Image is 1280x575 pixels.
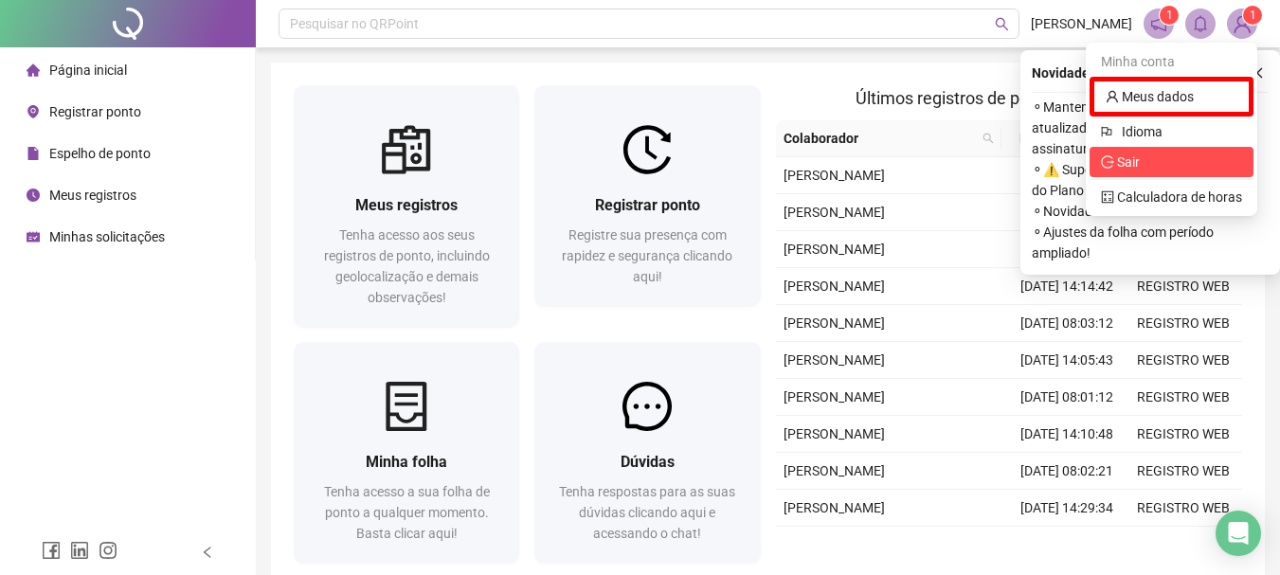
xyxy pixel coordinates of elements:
[1009,305,1126,342] td: [DATE] 08:03:12
[983,133,994,144] span: search
[562,227,732,284] span: Registre sua presença com rapidez e segurança clicando aqui!
[1243,6,1262,25] sup: Atualize o seu contato no menu Meus Dados
[1228,9,1256,38] img: 90492
[979,124,998,153] span: search
[1009,379,1126,416] td: [DATE] 08:01:12
[1126,416,1242,453] td: REGISTRO WEB
[355,196,458,214] span: Meus registros
[1150,15,1167,32] span: notification
[784,279,885,294] span: [PERSON_NAME]
[1126,268,1242,305] td: REGISTRO WEB
[995,17,1009,31] span: search
[1009,231,1126,268] td: [DATE] 08:01:49
[1001,120,1114,157] th: Data/Hora
[27,105,40,118] span: environment
[1117,154,1140,170] span: Sair
[324,227,490,305] span: Tenha acesso aos seus registros de ponto, incluindo geolocalização e demais observações!
[294,85,519,327] a: Meus registrosTenha acesso aos seus registros de ponto, incluindo geolocalização e demais observa...
[534,85,760,306] a: Registrar pontoRegistre sua presença com rapidez e segurança clicando aqui!
[595,196,700,214] span: Registrar ponto
[324,484,490,541] span: Tenha acesso a sua folha de ponto a qualquer momento. Basta clicar aqui!
[1192,15,1209,32] span: bell
[1126,305,1242,342] td: REGISTRO WEB
[49,146,151,161] span: Espelho de ponto
[1032,201,1269,222] span: ⚬ Novidade no Cálculo do Saldo!
[1009,194,1126,231] td: [DATE] 14:10:36
[27,189,40,202] span: clock-circle
[621,453,675,471] span: Dúvidas
[70,541,89,560] span: linkedin
[784,352,885,368] span: [PERSON_NAME]
[27,147,40,160] span: file
[1032,63,1100,83] span: Novidades !
[49,229,165,244] span: Minhas solicitações
[856,88,1162,108] span: Últimos registros de ponto sincronizados
[1009,490,1126,527] td: [DATE] 14:29:34
[201,546,214,559] span: left
[1009,453,1126,490] td: [DATE] 08:02:21
[1009,128,1091,149] span: Data/Hora
[99,541,117,560] span: instagram
[42,541,61,560] span: facebook
[1126,342,1242,379] td: REGISTRO WEB
[1009,527,1126,564] td: [DATE] 08:05:42
[784,205,885,220] span: [PERSON_NAME]
[49,63,127,78] span: Página inicial
[1251,66,1264,80] span: close
[1101,155,1114,169] span: logout
[1122,121,1231,142] span: Idioma
[1009,268,1126,305] td: [DATE] 14:14:42
[1032,97,1269,159] span: ⚬ Mantenha o aplicativo QRPoint atualizado para evitar erros na assinatura da folha!
[784,463,885,478] span: [PERSON_NAME]
[1160,6,1179,25] sup: 1
[49,104,141,119] span: Registrar ponto
[784,389,885,404] span: [PERSON_NAME]
[1032,159,1269,201] span: ⚬ ⚠️ Suporte Via Chat Será Removido do Plano Essencial
[1031,13,1132,34] span: [PERSON_NAME]
[1101,121,1114,142] span: flag
[534,342,760,563] a: DúvidasTenha respostas para as suas dúvidas clicando aqui e acessando o chat!
[784,315,885,331] span: [PERSON_NAME]
[784,500,885,515] span: [PERSON_NAME]
[1009,157,1126,194] td: [DATE] 08:08:07
[1009,342,1126,379] td: [DATE] 14:05:43
[1090,46,1253,77] div: Minha conta
[1126,490,1242,527] td: REGISTRO WEB
[27,63,40,77] span: home
[1250,9,1256,22] span: 1
[1101,189,1242,205] a: calculator Calculadora de horas
[784,168,885,183] span: [PERSON_NAME]
[784,242,885,257] span: [PERSON_NAME]
[1126,379,1242,416] td: REGISTRO WEB
[1166,9,1173,22] span: 1
[784,426,885,441] span: [PERSON_NAME]
[49,188,136,203] span: Meus registros
[1032,222,1269,263] span: ⚬ Ajustes da folha com período ampliado!
[27,230,40,243] span: schedule
[294,342,519,563] a: Minha folhaTenha acesso a sua folha de ponto a qualquer momento. Basta clicar aqui!
[1126,527,1242,564] td: REGISTRO WEB
[1126,453,1242,490] td: REGISTRO WEB
[1009,416,1126,453] td: [DATE] 14:10:48
[784,128,976,149] span: Colaborador
[366,453,447,471] span: Minha folha
[1106,89,1194,104] a: user Meus dados
[1216,511,1261,556] div: Open Intercom Messenger
[559,484,735,541] span: Tenha respostas para as suas dúvidas clicando aqui e acessando o chat!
